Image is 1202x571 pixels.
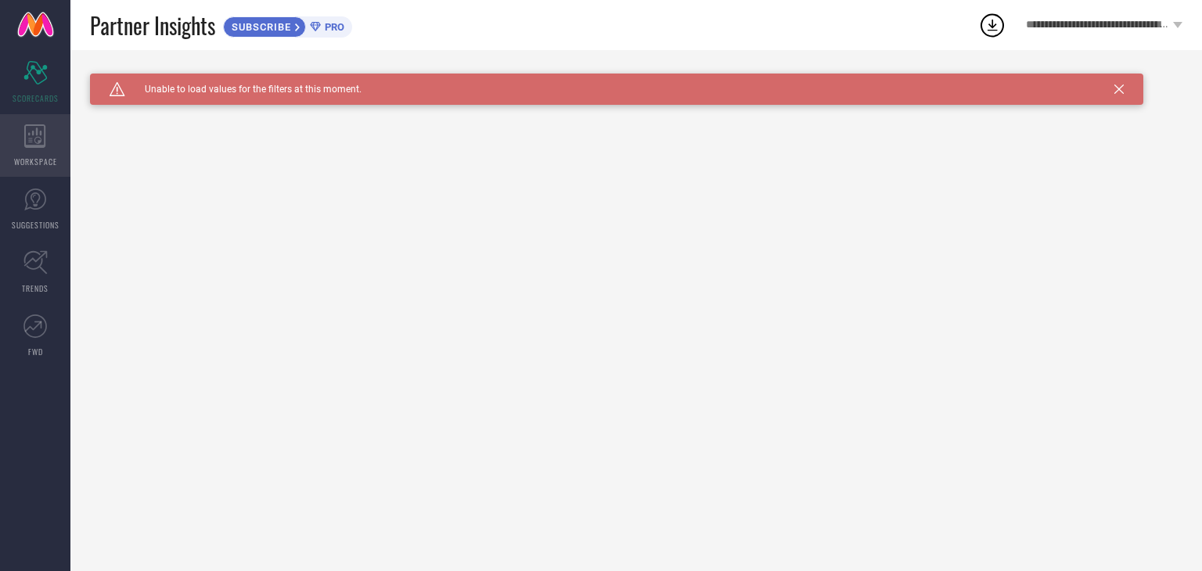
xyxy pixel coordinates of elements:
span: Unable to load values for the filters at this moment. [125,84,362,95]
span: Partner Insights [90,9,215,41]
span: PRO [321,21,344,33]
a: SUBSCRIBEPRO [223,13,352,38]
div: Unable to load filters at this moment. Please try later. [90,74,1182,86]
span: SUBSCRIBE [224,21,295,33]
div: Open download list [978,11,1006,39]
span: SCORECARDS [13,92,59,104]
span: SUGGESTIONS [12,219,59,231]
span: TRENDS [22,282,49,294]
span: WORKSPACE [14,156,57,167]
span: FWD [28,346,43,357]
